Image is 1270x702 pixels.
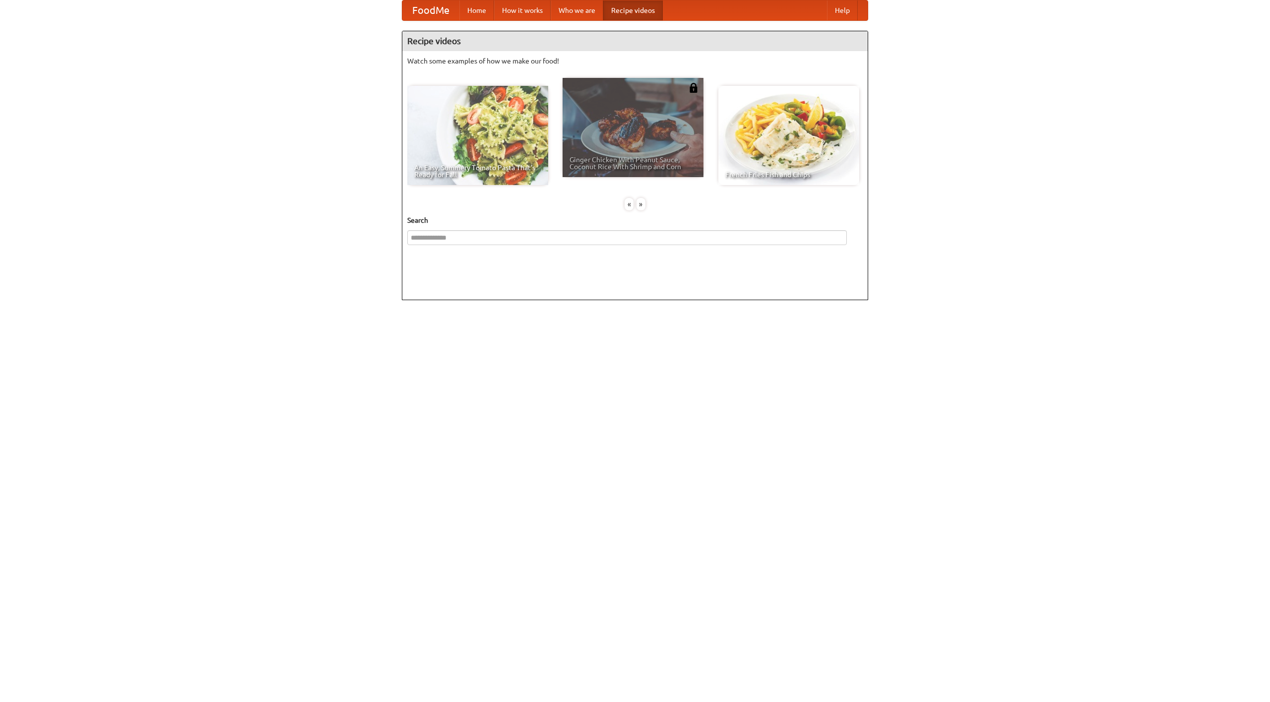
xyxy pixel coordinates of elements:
[414,164,541,178] span: An Easy, Summery Tomato Pasta That's Ready for Fall
[625,198,634,210] div: «
[636,198,645,210] div: »
[407,86,548,185] a: An Easy, Summery Tomato Pasta That's Ready for Fall
[402,31,868,51] h4: Recipe videos
[407,56,863,66] p: Watch some examples of how we make our food!
[494,0,551,20] a: How it works
[689,83,698,93] img: 483408.png
[603,0,663,20] a: Recipe videos
[551,0,603,20] a: Who we are
[402,0,459,20] a: FoodMe
[718,86,859,185] a: French Fries Fish and Chips
[725,171,852,178] span: French Fries Fish and Chips
[407,215,863,225] h5: Search
[459,0,494,20] a: Home
[827,0,858,20] a: Help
